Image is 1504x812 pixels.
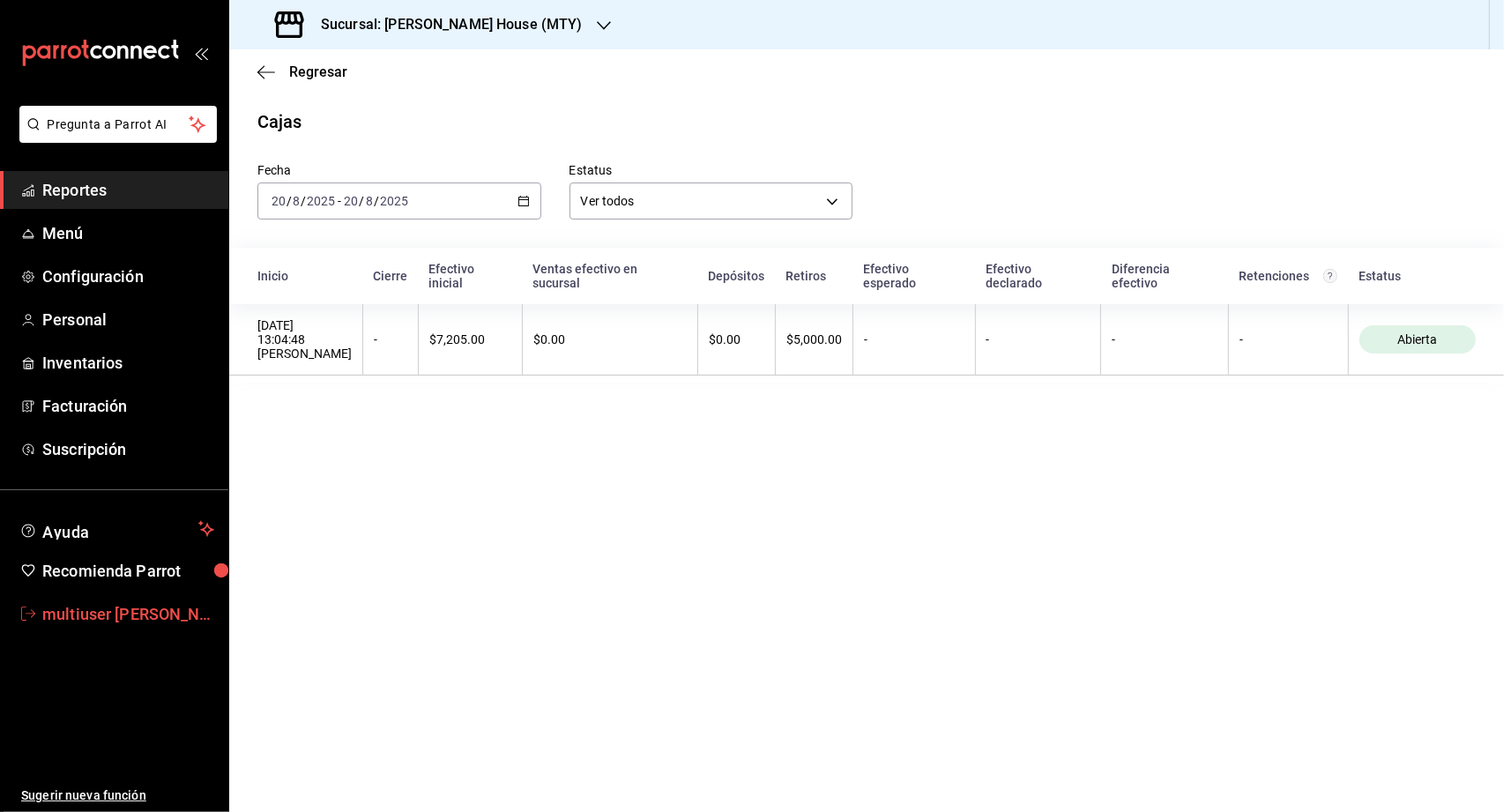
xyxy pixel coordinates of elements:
div: Ver todos [570,183,853,220]
span: Sugerir nueva función [21,786,214,805]
span: / [301,194,306,208]
div: - [864,332,964,346]
span: multiuser [PERSON_NAME] [42,602,214,626]
h3: Sucursal: [PERSON_NAME] House (MTY) [307,14,583,35]
span: Inventarios [42,351,214,375]
div: - [374,332,407,346]
div: - [987,332,1091,346]
span: / [374,194,379,208]
input: ---- [306,194,336,208]
a: Pregunta a Parrot AI [12,128,217,146]
div: Cierre [374,269,408,283]
span: - [338,194,341,208]
div: - [1112,332,1217,346]
div: $0.00 [533,332,687,346]
div: Depósitos [709,269,765,283]
span: / [287,194,292,208]
span: Abierta [1390,332,1444,346]
input: -- [343,194,359,208]
span: Facturación [42,394,214,418]
input: ---- [379,194,409,208]
button: Pregunta a Parrot AI [19,106,217,143]
label: Estatus [570,165,853,177]
input: -- [292,194,301,208]
div: Ventas efectivo en sucursal [532,262,687,290]
div: $5,000.00 [786,332,842,346]
svg: Total de retenciones de propinas registradas [1323,269,1337,283]
div: $7,205.00 [429,332,511,346]
div: Efectivo inicial [429,262,512,290]
span: Configuración [42,264,214,288]
div: Estatus [1359,269,1476,283]
div: Cajas [257,108,302,135]
div: $0.00 [709,332,764,346]
button: Regresar [257,63,347,80]
div: - [1240,332,1337,346]
span: / [359,194,364,208]
span: Pregunta a Parrot AI [48,115,190,134]
span: Menú [42,221,214,245]
div: Diferencia efectivo [1112,262,1218,290]
span: Personal [42,308,214,332]
span: Suscripción [42,437,214,461]
span: Recomienda Parrot [42,559,214,583]
label: Fecha [257,165,541,177]
div: [DATE] 13:04:48 [PERSON_NAME] [257,318,352,361]
input: -- [271,194,287,208]
div: Inicio [257,269,353,283]
div: Efectivo declarado [986,262,1091,290]
input: -- [365,194,374,208]
div: Retiros [786,269,843,283]
span: Ayuda [42,518,191,540]
span: Reportes [42,178,214,202]
div: Retenciones [1239,269,1337,283]
span: Regresar [289,63,347,80]
button: open_drawer_menu [194,46,208,60]
div: Efectivo esperado [864,262,965,290]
